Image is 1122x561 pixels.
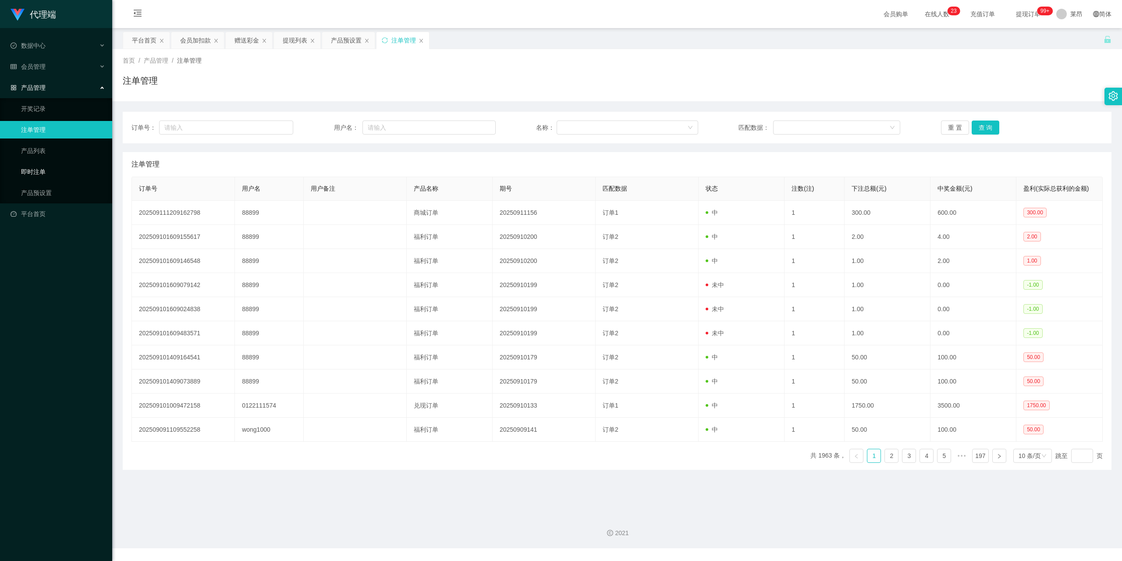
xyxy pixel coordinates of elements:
[955,449,969,463] span: •••
[493,297,596,321] td: 20250910199
[930,418,1016,442] td: 100.00
[854,454,859,459] i: 图标: left
[235,249,304,273] td: 88899
[785,418,845,442] td: 1
[1023,185,1089,192] span: 盈利(实际总获利的金额)
[123,0,153,28] i: 图标: menu-fold
[884,449,898,463] li: 2
[706,378,718,385] span: 中
[852,185,886,192] span: 下注总额(元)
[21,163,105,181] a: 即时注单
[21,142,105,160] a: 产品列表
[131,159,160,170] span: 注单管理
[706,233,718,240] span: 中
[132,297,235,321] td: 202509101609024838
[1023,328,1042,338] span: -1.00
[947,7,960,15] sup: 23
[1104,36,1111,43] i: 图标: unlock
[283,32,307,49] div: 提现列表
[845,418,930,442] td: 50.00
[235,273,304,297] td: 88899
[493,321,596,345] td: 20250910199
[144,57,168,64] span: 产品管理
[930,369,1016,394] td: 100.00
[132,369,235,394] td: 202509101409073889
[706,257,718,264] span: 中
[902,449,916,463] li: 3
[706,281,724,288] span: 未中
[235,225,304,249] td: 88899
[235,345,304,369] td: 88899
[785,394,845,418] td: 1
[954,7,957,15] p: 3
[603,257,618,264] span: 订单2
[11,9,25,21] img: logo.9652507e.png
[706,330,724,337] span: 未中
[930,225,1016,249] td: 4.00
[937,449,951,462] a: 5
[21,121,105,138] a: 注单管理
[391,32,416,49] div: 注单管理
[785,273,845,297] td: 1
[972,449,988,463] li: 197
[235,201,304,225] td: 88899
[414,185,438,192] span: 产品名称
[180,32,211,49] div: 会员加扣款
[845,297,930,321] td: 1.00
[235,418,304,442] td: wong1000
[407,201,493,225] td: 商城订单
[407,297,493,321] td: 福利订单
[955,449,969,463] li: 向后 5 页
[1019,449,1041,462] div: 10 条/页
[1023,256,1040,266] span: 1.00
[159,38,164,43] i: 图标: close
[603,354,618,361] span: 订单2
[972,121,1000,135] button: 查 询
[132,345,235,369] td: 202509101409164541
[132,321,235,345] td: 202509101609483571
[213,38,219,43] i: 图标: close
[930,321,1016,345] td: 0.00
[407,369,493,394] td: 福利订单
[966,11,999,17] span: 充值订单
[845,321,930,345] td: 1.00
[1041,453,1047,459] i: 图标: down
[785,345,845,369] td: 1
[21,100,105,117] a: 开奖记录
[234,32,259,49] div: 赠送彩金
[11,85,17,91] i: 图标: appstore-o
[792,185,814,192] span: 注数(注)
[785,321,845,345] td: 1
[123,74,158,87] h1: 注单管理
[867,449,881,462] a: 1
[937,449,951,463] li: 5
[930,201,1016,225] td: 600.00
[132,32,156,49] div: 平台首页
[603,209,618,216] span: 订单1
[845,249,930,273] td: 1.00
[132,273,235,297] td: 202509101609079142
[603,233,618,240] span: 订单2
[493,345,596,369] td: 20250910179
[132,418,235,442] td: 202509091109552258
[132,249,235,273] td: 202509101609146548
[536,123,556,132] span: 名称：
[706,209,718,216] span: 中
[902,449,916,462] a: 3
[941,121,969,135] button: 重 置
[845,225,930,249] td: 2.00
[21,184,105,202] a: 产品预设置
[951,7,954,15] p: 2
[11,84,46,91] span: 产品管理
[242,185,260,192] span: 用户名
[603,402,618,409] span: 订单1
[132,394,235,418] td: 202509101009472158
[920,11,954,17] span: 在线人数
[123,57,135,64] span: 首页
[235,394,304,418] td: 0122111574
[706,354,718,361] span: 中
[11,43,17,49] i: 图标: check-circle-o
[785,225,845,249] td: 1
[311,185,335,192] span: 用户备注
[937,185,972,192] span: 中奖金额(元)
